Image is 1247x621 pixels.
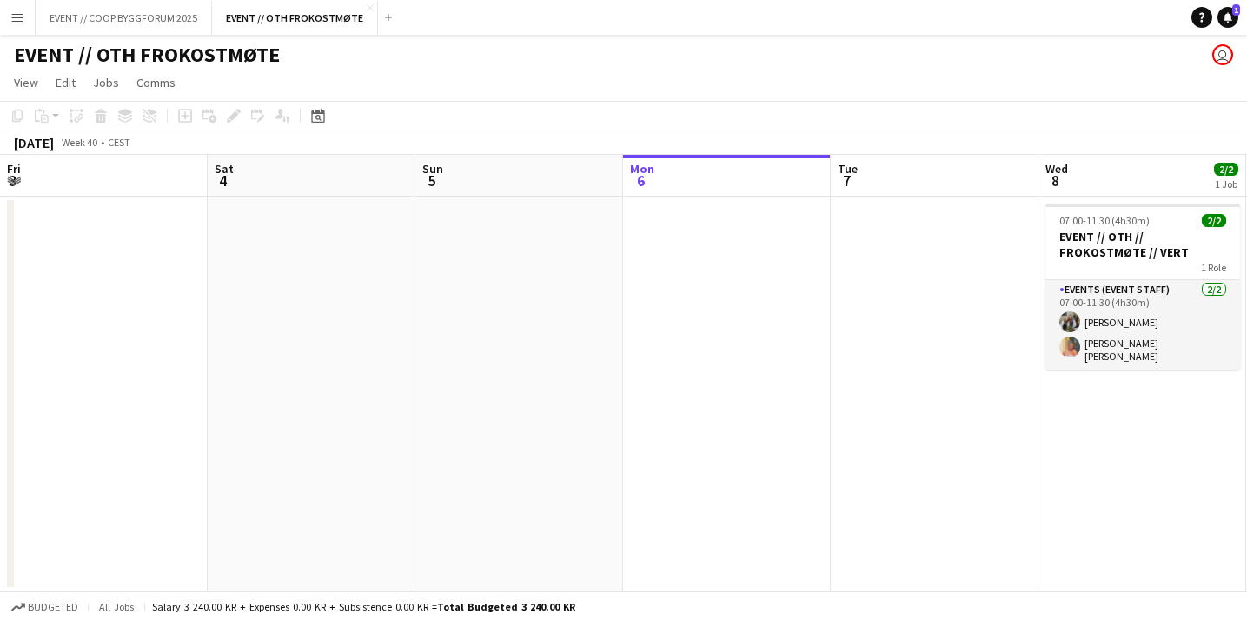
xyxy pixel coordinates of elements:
span: 1 [1232,4,1240,16]
span: 2/2 [1202,214,1226,227]
span: 8 [1043,170,1068,190]
a: Comms [129,71,182,94]
span: Wed [1045,161,1068,177]
button: Budgeted [9,598,81,617]
span: Jobs [93,75,119,90]
span: Edit [56,75,76,90]
span: Total Budgeted 3 240.00 KR [437,600,575,613]
span: 5 [420,170,443,190]
span: Sun [422,161,443,177]
a: Jobs [86,71,126,94]
app-job-card: 07:00-11:30 (4h30m)2/2EVENT // OTH // FROKOSTMØTE // VERT1 RoleEvents (Event Staff)2/207:00-11:30... [1045,204,1240,370]
div: [DATE] [14,134,54,151]
span: Week 40 [57,136,101,149]
span: 6 [627,170,654,190]
div: CEST [108,136,130,149]
app-user-avatar: Rikke Bjørneng [1212,44,1233,65]
span: 3 [4,170,21,190]
h1: EVENT // OTH FROKOSTMØTE [14,42,280,68]
div: Salary 3 240.00 KR + Expenses 0.00 KR + Subsistence 0.00 KR = [152,600,575,613]
button: EVENT // COOP BYGGFORUM 2025 [36,1,212,35]
a: 1 [1217,7,1238,28]
span: All jobs [96,600,137,613]
a: Edit [49,71,83,94]
span: 4 [212,170,234,190]
a: View [7,71,45,94]
span: Budgeted [28,601,78,613]
span: 1 Role [1201,261,1226,274]
span: 2/2 [1214,163,1238,176]
span: Sat [215,161,234,177]
span: Comms [136,75,176,90]
span: 07:00-11:30 (4h30m) [1059,214,1150,227]
span: Fri [7,161,21,177]
span: Mon [630,161,654,177]
div: 1 Job [1215,177,1237,190]
h3: EVENT // OTH // FROKOSTMØTE // VERT [1045,229,1240,260]
span: 7 [835,170,858,190]
span: Tue [838,161,858,177]
span: View [14,75,38,90]
app-card-role: Events (Event Staff)2/207:00-11:30 (4h30m)[PERSON_NAME][PERSON_NAME] [PERSON_NAME] [1045,280,1240,370]
button: EVENT // OTH FROKOSTMØTE [212,1,378,35]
